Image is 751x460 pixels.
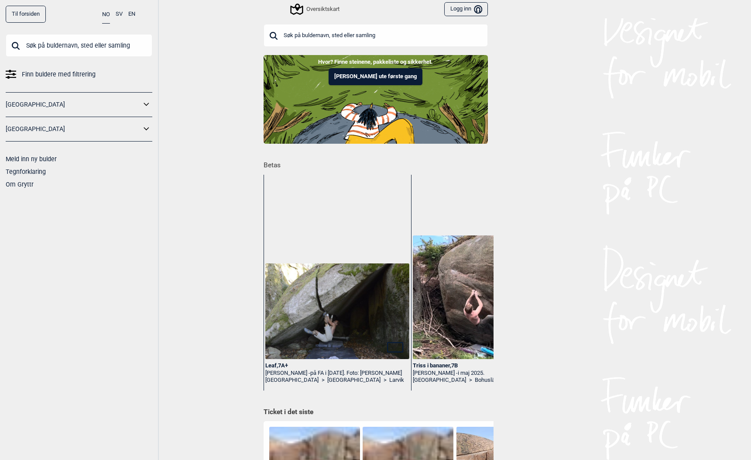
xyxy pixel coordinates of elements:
[6,168,46,175] a: Tegnforklaring
[128,6,135,23] button: EN
[458,370,484,376] span: i maj 2025.
[322,377,325,384] span: >
[6,98,141,111] a: [GEOGRAPHIC_DATA]
[265,370,409,377] div: [PERSON_NAME] -
[327,377,381,384] a: [GEOGRAPHIC_DATA]
[475,377,498,384] a: Bohuslän
[22,68,96,81] span: Finn buldere med filtrering
[6,68,152,81] a: Finn buldere med filtrering
[6,181,34,188] a: Om Gryttr
[413,370,556,377] div: [PERSON_NAME] -
[291,4,339,14] div: Oversiktskart
[6,6,46,23] a: Til forsiden
[264,55,488,143] img: Indoor to outdoor
[6,34,152,57] input: Søk på buldernavn, sted eller samling
[384,377,387,384] span: >
[310,370,402,376] p: på FA i [DATE]. Foto: [PERSON_NAME]
[413,377,466,384] a: [GEOGRAPHIC_DATA]
[329,68,422,85] button: [PERSON_NAME] ute første gang
[116,6,123,23] button: SV
[413,235,556,359] img: Bruno pa Triss i bananer
[469,377,472,384] span: >
[6,156,57,163] a: Meld inn ny bulder
[7,58,744,66] p: Hvor? Finne steinene, pakkeliste og sikkerhet.
[444,2,487,17] button: Logg inn
[265,263,409,359] img: Benjamin pa Leaf 2
[264,408,488,417] h1: Ticket i det siste
[6,123,141,135] a: [GEOGRAPHIC_DATA]
[102,6,110,24] button: NO
[265,377,319,384] a: [GEOGRAPHIC_DATA]
[265,362,409,370] div: Leaf , 7A+
[264,155,494,170] h1: Betas
[413,362,556,370] div: Triss i bananer , 7B
[389,377,404,384] a: Larvik
[264,24,488,47] input: Søk på buldernavn, sted eller samling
